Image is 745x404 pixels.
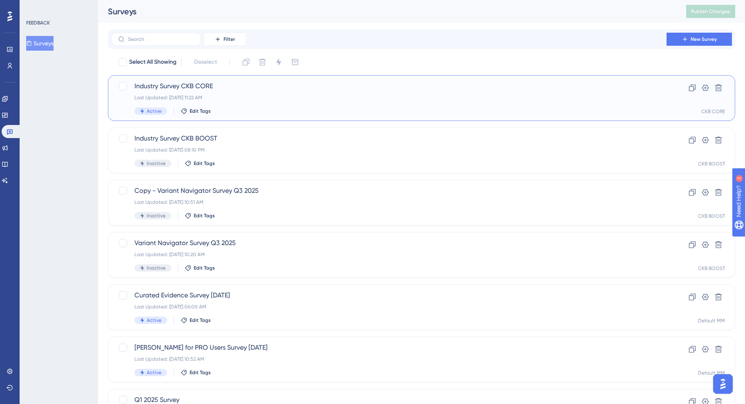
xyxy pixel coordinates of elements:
span: Variant Navigator Survey Q3 2025 [134,238,643,248]
button: Edit Tags [181,108,211,114]
span: Curated Evidence Survey [DATE] [134,290,643,300]
div: CKB BOOST [698,213,725,219]
button: Publish Changes [686,5,735,18]
span: Inactive [147,212,166,219]
div: CKB BOOST [698,161,725,167]
span: Select All Showing [129,57,177,67]
button: Filter [204,33,245,46]
input: Search [128,36,194,42]
div: Last Updated: [DATE] 08:10 PM [134,147,643,153]
button: Edit Tags [185,212,215,219]
span: Edit Tags [190,317,211,324]
span: New Survey [691,36,717,42]
div: Default MM [698,317,725,324]
span: Filter [224,36,235,42]
button: Deselect [187,55,224,69]
div: Last Updated: [DATE] 06:00 AM [134,304,643,310]
button: Edit Tags [181,317,211,324]
div: Last Updated: [DATE] 11:22 AM [134,94,643,101]
span: Need Help? [19,2,51,12]
span: Industry Survey CKB CORE [134,81,643,91]
div: Last Updated: [DATE] 10:51 AM [134,199,643,205]
span: Active [147,317,161,324]
span: Edit Tags [194,265,215,271]
div: CKB BOOST [698,265,725,272]
button: Edit Tags [185,265,215,271]
div: Last Updated: [DATE] 10:20 AM [134,251,643,258]
div: Default MM [698,370,725,376]
div: Surveys [108,6,666,17]
span: Copy - Variant Navigator Survey Q3 2025 [134,186,643,196]
span: Deselect [194,57,217,67]
div: CKB CORE [701,108,725,115]
span: Active [147,108,161,114]
span: Inactive [147,265,166,271]
span: Edit Tags [190,369,211,376]
button: Edit Tags [181,369,211,376]
iframe: UserGuiding AI Assistant Launcher [711,372,735,396]
span: Active [147,369,161,376]
span: Publish Changes [691,8,730,15]
span: Industry Survey CKB BOOST [134,134,643,143]
div: Last Updated: [DATE] 10:52 AM [134,356,643,362]
button: Edit Tags [185,160,215,167]
span: [PERSON_NAME] for PRO Users Survey [DATE] [134,343,643,353]
div: 3 [57,4,59,11]
div: FEEDBACK [26,20,50,26]
span: Edit Tags [194,212,215,219]
button: Surveys [26,36,54,51]
span: Inactive [147,160,166,167]
span: Edit Tags [190,108,211,114]
button: New Survey [667,33,732,46]
span: Edit Tags [194,160,215,167]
